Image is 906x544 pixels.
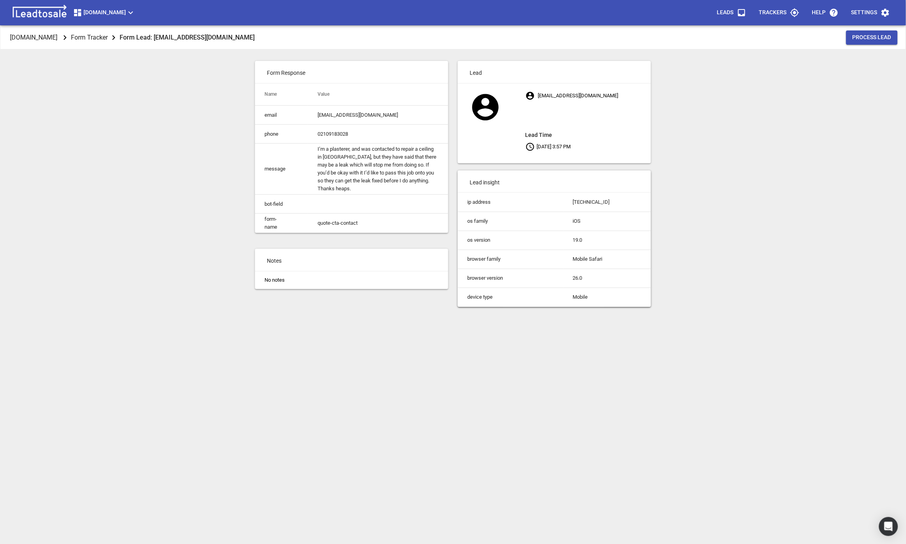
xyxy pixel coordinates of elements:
[563,193,651,212] td: [TECHNICAL_ID]
[812,9,826,17] p: Help
[120,32,255,43] aside: Form Lead: [EMAIL_ADDRESS][DOMAIN_NAME]
[563,212,651,231] td: iOS
[255,83,308,106] th: Name
[308,125,448,144] td: 02109183028
[308,144,448,195] td: I’m a plasterer, and was contacted to repair a ceiling in [GEOGRAPHIC_DATA], but they have said t...
[717,9,734,17] p: Leads
[71,33,108,42] p: Form Tracker
[255,214,308,233] td: form-name
[255,249,448,271] p: Notes
[255,106,308,125] td: email
[563,250,651,269] td: Mobile Safari
[458,193,563,212] td: ip address
[458,250,563,269] td: browser family
[255,271,448,289] li: No notes
[851,9,877,17] p: Settings
[879,517,898,536] div: Open Intercom Messenger
[458,171,651,193] p: Lead insight
[458,288,563,307] td: device type
[255,125,308,144] td: phone
[255,144,308,195] td: message
[525,89,651,154] p: [EMAIL_ADDRESS][DOMAIN_NAME] [DATE] 3:57 PM
[458,231,563,250] td: os version
[308,214,448,233] td: quote-cta-contact
[853,34,891,42] span: Process Lead
[563,231,651,250] td: 19.0
[70,5,139,21] button: [DOMAIN_NAME]
[458,61,651,83] p: Lead
[563,288,651,307] td: Mobile
[73,8,135,17] span: [DOMAIN_NAME]
[525,130,651,140] aside: Lead Time
[525,142,535,152] svg: Your local time
[10,5,70,21] img: logo
[308,106,448,125] td: [EMAIL_ADDRESS][DOMAIN_NAME]
[563,269,651,288] td: 26.0
[759,9,787,17] p: Trackers
[846,30,898,45] button: Process Lead
[255,61,448,83] p: Form Response
[10,33,57,42] p: [DOMAIN_NAME]
[255,195,308,214] td: bot-field
[458,269,563,288] td: browser version
[308,83,448,106] th: Value
[458,212,563,231] td: os family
